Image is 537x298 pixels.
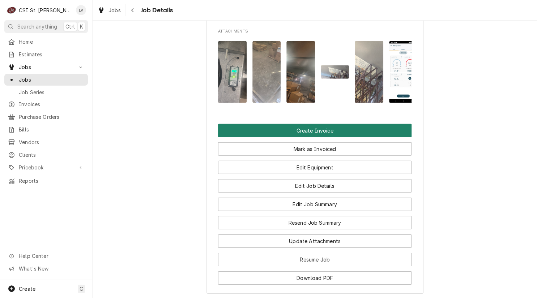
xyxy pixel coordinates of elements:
[19,252,84,260] span: Help Center
[4,20,88,33] button: Search anythingCtrlK
[4,175,88,187] a: Reports
[95,4,124,16] a: Jobs
[218,266,412,285] div: Button Group Row
[65,23,75,30] span: Ctrl
[218,179,412,193] button: Edit Job Details
[218,174,412,193] div: Button Group Row
[19,138,84,146] span: Vendors
[286,41,315,103] img: 3UZruB9Q6mpMqb7AQHkf
[389,41,418,103] img: NkBC80H2RbCpVObPpgdG
[127,4,138,16] button: Navigate back
[218,124,412,137] button: Create Invoice
[355,41,383,103] img: UPTeEl8eT6aLehjHdiNl
[218,211,412,229] div: Button Group Row
[218,193,412,211] div: Button Group Row
[4,98,88,110] a: Invoices
[4,74,88,86] a: Jobs
[19,126,84,133] span: Bills
[19,265,84,272] span: What's New
[218,29,412,109] div: Attachments
[19,164,73,171] span: Pricebook
[80,285,83,293] span: C
[218,229,412,248] div: Button Group Row
[80,23,83,30] span: K
[218,142,412,156] button: Mark as Invoiced
[4,263,88,275] a: Go to What's New
[76,5,86,15] div: LV
[218,124,412,137] div: Button Group Row
[7,5,17,15] div: CSI St. Louis's Avatar
[19,76,84,83] span: Jobs
[218,216,412,229] button: Resend Job Summary
[4,124,88,135] a: Bills
[218,137,412,156] div: Button Group Row
[19,7,72,14] div: CSI St. [PERSON_NAME]
[17,23,57,30] span: Search anything
[4,61,88,73] a: Go to Jobs
[7,5,17,15] div: C
[19,51,84,58] span: Estimates
[76,5,86,15] div: Lisa Vestal's Avatar
[218,35,412,108] span: Attachments
[19,63,73,71] span: Jobs
[19,113,84,121] span: Purchase Orders
[4,250,88,262] a: Go to Help Center
[218,161,412,174] button: Edit Equipment
[321,65,349,78] img: rYBWqWRByBr4Jd3uBAoG
[4,48,88,60] a: Estimates
[19,88,84,96] span: Job Series
[218,271,412,285] button: Download PDF
[138,5,173,15] span: Job Details
[218,198,412,211] button: Edit Job Summary
[108,7,121,14] span: Jobs
[19,177,84,185] span: Reports
[252,41,281,103] img: 0kfR3OBQuizaEwpXT9yy
[4,86,88,98] a: Job Series
[218,156,412,174] div: Button Group Row
[218,124,412,285] div: Button Group
[19,38,84,46] span: Home
[4,36,88,48] a: Home
[218,29,412,34] span: Attachments
[4,111,88,123] a: Purchase Orders
[19,151,84,159] span: Clients
[218,41,247,103] img: CIxQTTDfQJKAv3cIRCIX
[4,161,88,173] a: Go to Pricebook
[218,248,412,266] div: Button Group Row
[19,286,35,292] span: Create
[4,149,88,161] a: Clients
[218,234,412,248] button: Update Attachments
[4,136,88,148] a: Vendors
[218,253,412,266] button: Resume Job
[19,100,84,108] span: Invoices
